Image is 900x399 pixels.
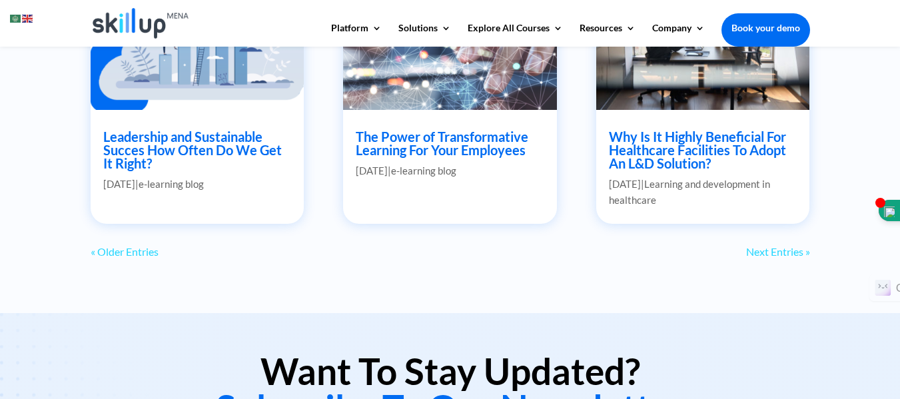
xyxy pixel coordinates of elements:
[93,8,189,39] img: Skillup Mena
[103,178,135,190] span: [DATE]
[356,163,544,179] p: |
[22,10,34,25] a: English
[652,23,705,46] a: Company
[103,129,282,171] a: Leadership and Sustainable Succes How Often Do We Get It Right?
[746,245,810,258] a: Next Entries »
[609,129,786,171] a: Why Is It Highly Beneficial For Healthcare Facilities To Adopt An L&D Solution?
[721,13,810,43] a: Book your demo
[833,335,900,399] iframe: Chat Widget
[609,178,770,205] a: Learning and development in healthcare
[356,129,528,158] a: The Power of Transformative Learning For Your Employees
[139,178,204,190] a: e-learning blog
[609,177,797,208] p: |
[609,178,641,190] span: [DATE]
[356,165,388,177] span: [DATE]
[468,23,563,46] a: Explore All Courses
[22,15,33,23] img: en
[10,15,21,23] img: ar
[331,23,382,46] a: Platform
[10,10,22,25] a: Arabic
[91,245,159,258] a: « Older Entries
[103,177,291,192] p: |
[580,23,636,46] a: Resources
[391,165,456,177] a: e-learning blog
[398,23,451,46] a: Solutions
